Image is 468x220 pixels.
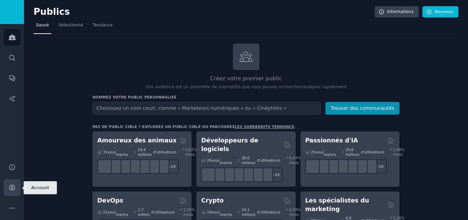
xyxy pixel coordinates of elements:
[108,150,116,154] font: sous
[34,20,51,34] a: Sauvé
[289,156,297,160] font: 0,43
[157,161,168,172] img: race de chien
[207,158,211,162] font: 26
[211,158,220,162] font: sous
[138,161,148,172] img: calopsitte
[108,210,116,214] font: sous
[56,20,86,34] a: Sélectionné
[242,156,255,165] font: 30,0 millions
[324,148,336,157] font: -marins
[93,102,321,115] input: Choisissez un nom court, comme « Marketeurs numériques » ou « Cinéphiles »
[242,170,252,180] img: réactifnatif
[220,156,232,165] font: -marins
[213,170,223,180] img: csharp
[361,150,384,154] font: d'utilisateurs
[203,170,214,180] img: logiciel
[207,210,211,214] font: 19
[435,9,453,14] font: Nouveau
[210,75,282,82] font: Créez votre premier public
[393,148,404,157] font: % /mois
[99,161,110,172] img: herpétologie
[185,148,197,157] font: % /mois
[375,6,419,18] a: Informations
[274,173,280,177] font: 19
[336,161,346,172] img: chatgpt_promptConception
[93,125,235,129] font: Pas de public cible ? Explorez un public ciblé ou parcourez
[345,161,356,172] img: chatgpt_prompts_
[183,208,195,217] font: % /mois
[422,6,458,18] a: Nouveau
[242,208,255,217] font: 19,1 millions
[387,9,414,14] font: Informations
[272,173,275,177] font: +
[326,161,337,172] img: Catalogue d'outils AI
[257,210,280,214] font: d'utilisateurs
[317,161,327,172] img: DeepSeek
[305,137,358,144] font: Passionnés d'IA
[325,102,399,115] button: Trouver des communautés
[128,161,139,172] img: tortue
[201,197,224,204] font: Crypto
[232,170,243,180] img: Programmation iOS
[153,150,176,154] font: d'utilisateurs
[316,150,324,154] font: sous
[345,148,359,157] font: 20,6 millions
[34,7,70,17] font: Publics
[171,164,176,169] font: 24
[138,208,150,217] font: 1,7 million
[222,170,233,180] img: apprendre JavaScript
[151,210,174,214] font: d'utilisateurs
[393,148,401,152] font: 2,48
[257,158,280,162] font: d'utilisateurs
[116,208,128,217] font: -marins
[365,161,375,172] img: Intelligence artificielle
[93,95,176,99] font: Nommez votre public personnalisé
[109,161,120,172] img: ballpython
[183,208,191,212] font: 2,10
[4,6,20,18] img: Logo de GummySearch
[116,148,128,157] font: -marins
[220,208,232,217] font: -marins
[93,23,113,27] font: Tendance
[211,210,220,214] font: sous
[90,20,115,34] a: Tendance
[138,148,151,157] font: 24,4 millions
[261,170,271,180] img: élixir
[289,208,297,212] font: 0,39
[201,137,258,152] font: Développeurs de logiciels
[355,161,366,172] img: OpenAIDev
[147,161,158,172] img: Conseils pour animaux de compagnie
[393,216,401,220] font: 1,26
[97,197,123,204] font: DevOps
[289,208,300,217] font: % /mois
[294,125,296,129] font: .
[103,210,108,214] font: 21
[97,137,177,144] font: Amoureux des animaux
[305,197,369,212] font: Les spécialistes du marketing
[59,23,83,27] font: Sélectionné
[331,105,394,111] font: Trouver des communautés
[146,84,347,89] font: Une audience est un ensemble de subreddits que vous pouvez rechercher/analyser rapidement
[251,170,262,180] img: AskComputerScience
[379,164,384,169] font: 18
[103,150,108,154] font: 31
[235,125,294,129] a: les subreddits tendance
[185,148,193,152] font: 0,82
[307,161,318,172] img: GoogleGeminiAI
[119,161,129,172] img: geckos léopards
[36,23,49,27] font: Sauvé
[311,150,315,154] font: 25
